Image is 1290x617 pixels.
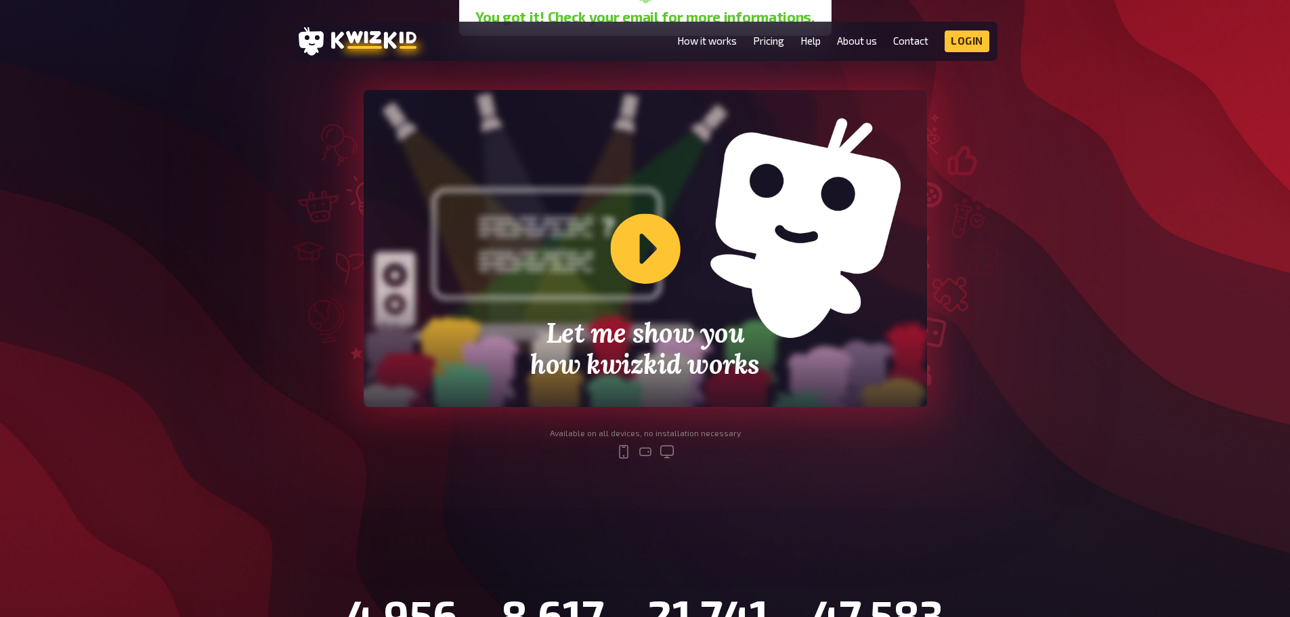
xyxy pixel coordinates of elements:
[550,429,741,438] div: Available on all devices, no installation necessary
[893,35,928,47] a: Contact
[945,30,989,52] a: Login
[753,35,784,47] a: Pricing
[637,444,653,460] svg: tablet
[476,318,814,380] h2: Let me show you how kwizkid works
[677,35,737,47] a: How it works
[475,9,815,25] b: You got it! Check your email for more informations.
[837,35,877,47] a: About us
[800,35,821,47] a: Help
[659,444,675,460] svg: desktop
[616,444,632,460] svg: mobile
